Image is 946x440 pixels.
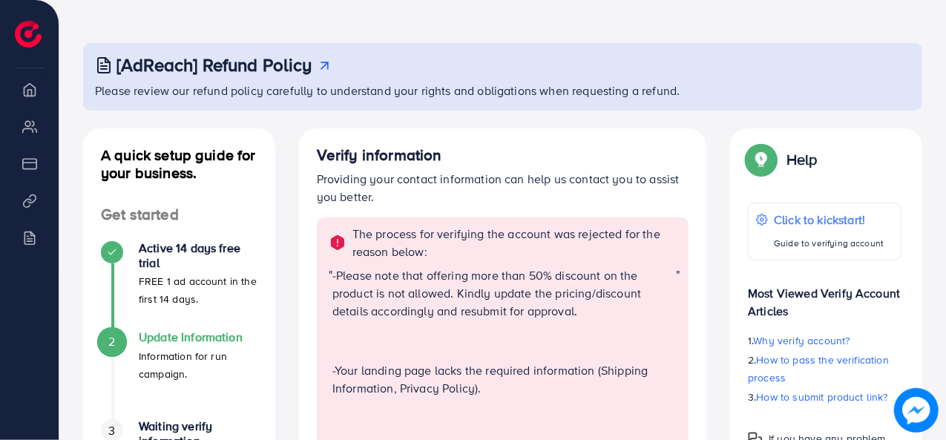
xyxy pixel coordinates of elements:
p: The process for verifying the account was rejected for the reason below: [352,225,680,260]
p: FREE 1 ad account in the first 14 days. [139,272,257,308]
h4: Verify information [317,146,689,165]
p: -Please note that offering more than 50% discount on the product is not allowed. Kindly update th... [332,266,676,320]
p: Providing your contact information can help us contact you to assist you better. [317,170,689,206]
img: Popup guide [748,146,775,173]
span: 3 [108,422,115,439]
span: 2 [108,333,115,350]
p: 1. [748,332,901,349]
h4: Active 14 days free trial [139,241,257,269]
p: 3. [748,388,901,406]
span: How to pass the verification process [748,352,889,385]
li: Active 14 days free trial [83,241,275,330]
p: Guide to verifying account [774,234,884,252]
img: logo [15,21,42,47]
p: Click to kickstart! [774,211,884,229]
h3: [AdReach] Refund Policy [116,54,312,76]
img: image [894,388,939,433]
p: Please review our refund policy carefully to understand your rights and obligations when requesti... [95,82,913,99]
p: Most Viewed Verify Account Articles [748,272,901,320]
p: Information for run campaign. [139,347,257,383]
li: Update Information [83,330,275,419]
p: Help [786,151,818,168]
span: Why verify account? [754,333,850,348]
span: How to submit product link? [757,390,888,404]
p: -Your landing page lacks the required information (Shipping Information, Privacy Policy). [332,361,676,397]
h4: A quick setup guide for your business. [83,146,275,182]
img: alert [329,234,346,252]
h4: Get started [83,206,275,224]
p: 2. [748,351,901,387]
h4: Update Information [139,330,257,344]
